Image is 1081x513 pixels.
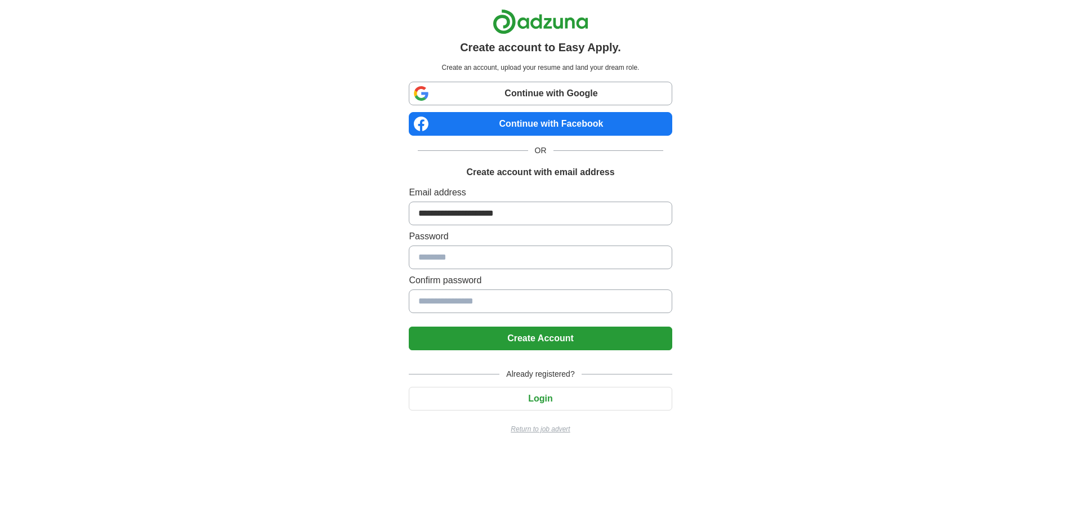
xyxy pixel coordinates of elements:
[411,63,669,73] p: Create an account, upload your resume and land your dream role.
[528,145,553,157] span: OR
[499,368,581,380] span: Already registered?
[409,387,672,411] button: Login
[409,112,672,136] a: Continue with Facebook
[409,424,672,434] a: Return to job advert
[409,394,672,403] a: Login
[409,186,672,199] label: Email address
[409,82,672,105] a: Continue with Google
[409,230,672,243] label: Password
[466,166,614,179] h1: Create account with email address
[493,9,588,34] img: Adzuna logo
[409,327,672,350] button: Create Account
[460,39,621,56] h1: Create account to Easy Apply.
[409,274,672,287] label: Confirm password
